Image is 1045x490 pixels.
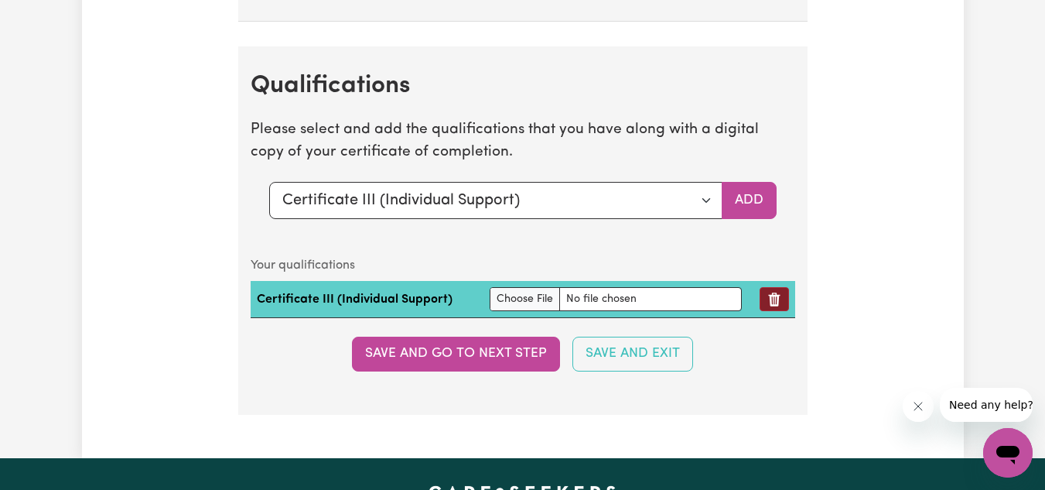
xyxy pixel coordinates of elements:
iframe: Close message [903,391,934,422]
p: Please select and add the qualifications that you have along with a digital copy of your certific... [251,119,795,164]
iframe: Message from company [940,388,1033,422]
td: Certificate III (Individual Support) [251,281,483,318]
button: Add selected qualification [722,182,777,219]
button: Remove qualification [760,287,789,311]
h2: Qualifications [251,71,795,101]
span: Need any help? [9,11,94,23]
button: Save and go to next step [352,337,560,371]
iframe: Button to launch messaging window [983,428,1033,478]
button: Save and Exit [572,337,693,371]
caption: Your qualifications [251,250,795,281]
